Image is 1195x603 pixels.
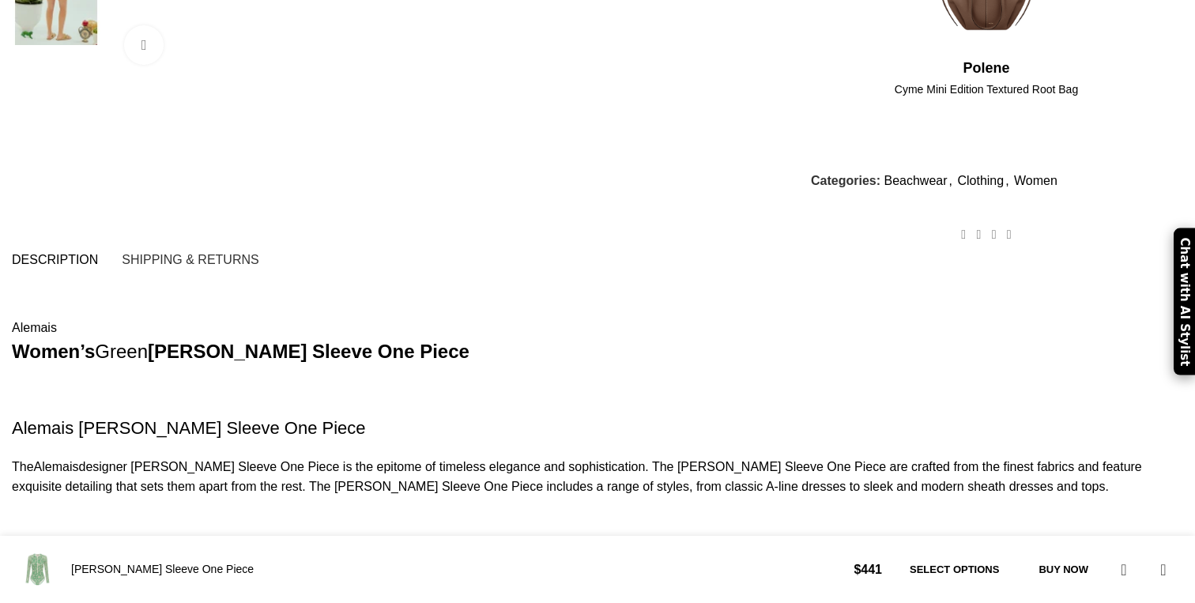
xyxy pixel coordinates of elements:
[971,223,986,246] a: X social link
[1001,223,1016,246] a: WhatsApp social link
[854,563,861,576] span: $
[34,460,79,473] a: Alemais
[949,171,952,191] span: ,
[148,341,469,362] strong: [PERSON_NAME] Sleeve One Piece
[1014,174,1057,187] a: Women
[811,82,1162,98] h4: Cyme Mini Edition Textured Root Bag
[122,254,258,266] span: Shipping & Returns
[1023,553,1104,586] button: Buy now
[811,58,1162,78] h4: Polene
[894,553,1015,586] a: Select options
[71,562,842,578] h4: [PERSON_NAME] Sleeve One Piece
[956,223,971,246] a: Facebook social link
[957,174,1004,187] a: Clothing
[811,174,880,187] span: Categories:
[12,416,1183,441] h3: Alemais [PERSON_NAME] Sleeve One Piece
[12,254,98,266] span: Description
[1005,171,1008,191] span: ,
[811,55,1162,119] a: Polene Cyme Mini Edition Textured Root Bag $730.00
[986,223,1001,246] a: Pinterest social link
[884,174,947,187] a: Beachwear
[967,104,1007,117] span: $730.00
[12,321,57,334] a: Alemais
[12,544,63,595] img: Alemais
[854,563,882,576] bdi: 441
[12,341,95,362] strong: Women’s
[12,457,1183,497] p: The designer [PERSON_NAME] Sleeve One Piece is the epitome of timeless elegance and sophisticatio...
[12,338,1183,365] h2: Green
